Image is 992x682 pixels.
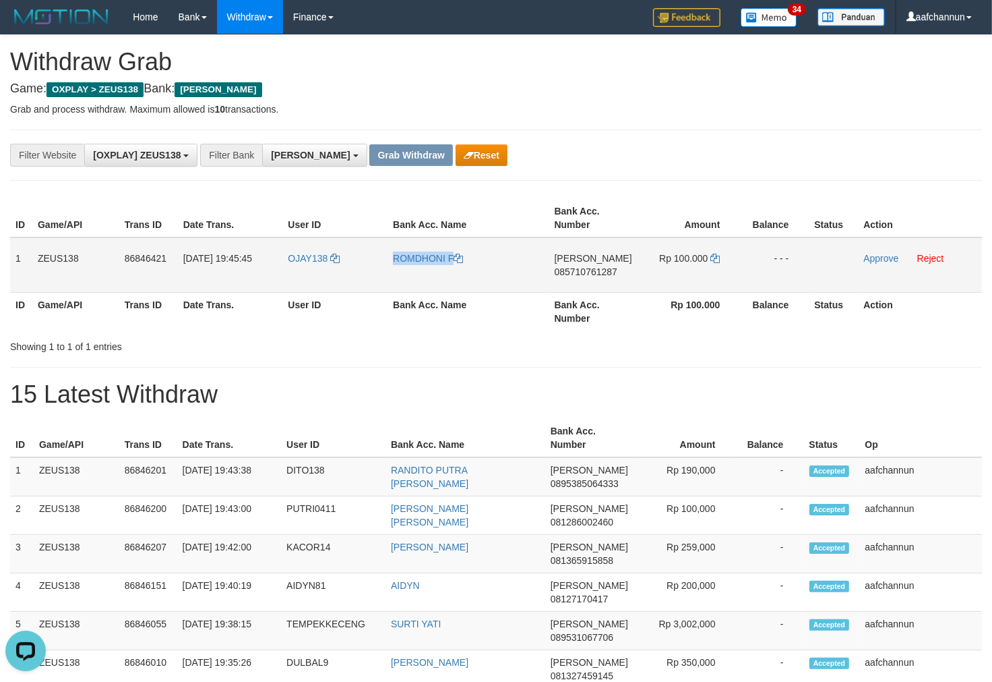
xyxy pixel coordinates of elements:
[545,419,633,457] th: Bank Acc. Number
[281,496,385,535] td: PUTRI0411
[10,103,982,116] p: Grab and process withdraw. Maximum allowed is transactions.
[177,573,282,612] td: [DATE] 19:40:19
[369,144,452,166] button: Grab Withdraw
[10,49,982,76] h1: Withdraw Grab
[214,104,225,115] strong: 10
[34,496,119,535] td: ZEUS138
[551,580,628,591] span: [PERSON_NAME]
[10,292,32,331] th: ID
[736,419,804,457] th: Balance
[809,199,858,237] th: Status
[809,465,850,477] span: Accepted
[551,619,628,629] span: [PERSON_NAME]
[10,335,403,353] div: Showing 1 to 1 of 1 entries
[119,612,177,650] td: 86846055
[653,8,720,27] img: Feedback.jpg
[551,594,609,604] span: Copy 08127170417 to clipboard
[860,535,983,573] td: aafchannun
[119,573,177,612] td: 86846151
[860,612,983,650] td: aafchannun
[177,496,282,535] td: [DATE] 19:43:00
[551,657,628,668] span: [PERSON_NAME]
[34,535,119,573] td: ZEUS138
[809,658,850,669] span: Accepted
[281,419,385,457] th: User ID
[32,199,119,237] th: Game/API
[633,496,736,535] td: Rp 100,000
[917,253,944,264] a: Reject
[34,573,119,612] td: ZEUS138
[32,237,119,293] td: ZEUS138
[10,144,84,167] div: Filter Website
[740,292,809,331] th: Balance
[177,457,282,496] td: [DATE] 19:43:38
[34,457,119,496] td: ZEUS138
[391,465,468,489] a: RANDITO PUTRA [PERSON_NAME]
[736,573,804,612] td: -
[200,144,262,167] div: Filter Bank
[177,419,282,457] th: Date Trans.
[10,612,34,650] td: 5
[549,292,638,331] th: Bank Acc. Number
[183,253,252,264] span: [DATE] 19:45:45
[282,292,387,331] th: User ID
[858,292,982,331] th: Action
[288,253,328,264] span: OJAY138
[551,632,613,643] span: Copy 089531067706 to clipboard
[863,253,898,264] a: Approve
[46,82,144,97] span: OXPLAY > ZEUS138
[860,457,983,496] td: aafchannun
[281,573,385,612] td: AIDYN81
[391,542,468,552] a: [PERSON_NAME]
[119,199,178,237] th: Trans ID
[281,457,385,496] td: DITO138
[549,199,638,237] th: Bank Acc. Number
[387,199,549,237] th: Bank Acc. Name
[860,419,983,457] th: Op
[741,8,797,27] img: Button%20Memo.svg
[638,199,741,237] th: Amount
[736,457,804,496] td: -
[391,503,468,528] a: [PERSON_NAME] [PERSON_NAME]
[387,292,549,331] th: Bank Acc. Name
[10,199,32,237] th: ID
[10,535,34,573] td: 3
[809,292,858,331] th: Status
[456,144,507,166] button: Reset
[633,612,736,650] td: Rp 3,002,000
[119,457,177,496] td: 86846201
[659,253,708,264] span: Rp 100.000
[10,381,982,408] h1: 15 Latest Withdraw
[740,237,809,293] td: - - -
[119,535,177,573] td: 86846207
[177,535,282,573] td: [DATE] 19:42:00
[740,199,809,237] th: Balance
[391,657,468,668] a: [PERSON_NAME]
[860,496,983,535] td: aafchannun
[551,671,613,681] span: Copy 081327459145 to clipboard
[34,419,119,457] th: Game/API
[10,237,32,293] td: 1
[391,580,420,591] a: AIDYN
[555,253,632,264] span: [PERSON_NAME]
[804,419,860,457] th: Status
[551,503,628,514] span: [PERSON_NAME]
[551,517,613,528] span: Copy 081286002460 to clipboard
[281,535,385,573] td: KACOR14
[860,573,983,612] td: aafchannun
[551,478,619,489] span: Copy 0895385064333 to clipboard
[288,253,340,264] a: OJAY138
[271,150,350,161] span: [PERSON_NAME]
[84,144,197,167] button: [OXPLAY] ZEUS138
[788,3,806,16] span: 34
[633,419,736,457] th: Amount
[34,612,119,650] td: ZEUS138
[736,535,804,573] td: -
[10,457,34,496] td: 1
[177,612,282,650] td: [DATE] 19:38:15
[809,619,850,631] span: Accepted
[10,496,34,535] td: 2
[551,542,628,552] span: [PERSON_NAME]
[638,292,741,331] th: Rp 100.000
[262,144,367,167] button: [PERSON_NAME]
